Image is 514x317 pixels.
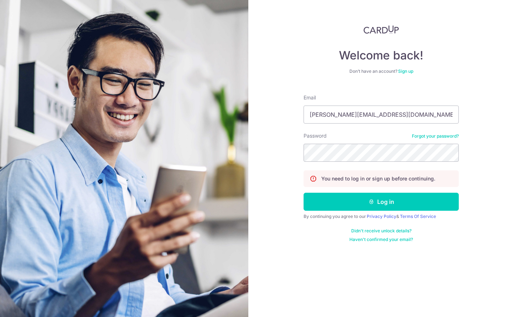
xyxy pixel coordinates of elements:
p: You need to log in or sign up before continuing. [321,175,435,182]
a: Forgot your password? [412,133,459,139]
a: Sign up [398,68,413,74]
a: Didn't receive unlock details? [351,228,411,234]
a: Terms Of Service [400,214,436,219]
label: Email [304,94,316,101]
div: By continuing you agree to our & [304,214,459,219]
a: Privacy Policy [367,214,396,219]
img: CardUp Logo [363,25,399,34]
h4: Welcome back! [304,48,459,63]
div: Don’t have an account? [304,68,459,74]
button: Log in [304,193,459,211]
a: Haven't confirmed your email? [349,237,413,242]
label: Password [304,132,327,139]
input: Enter your Email [304,106,459,124]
